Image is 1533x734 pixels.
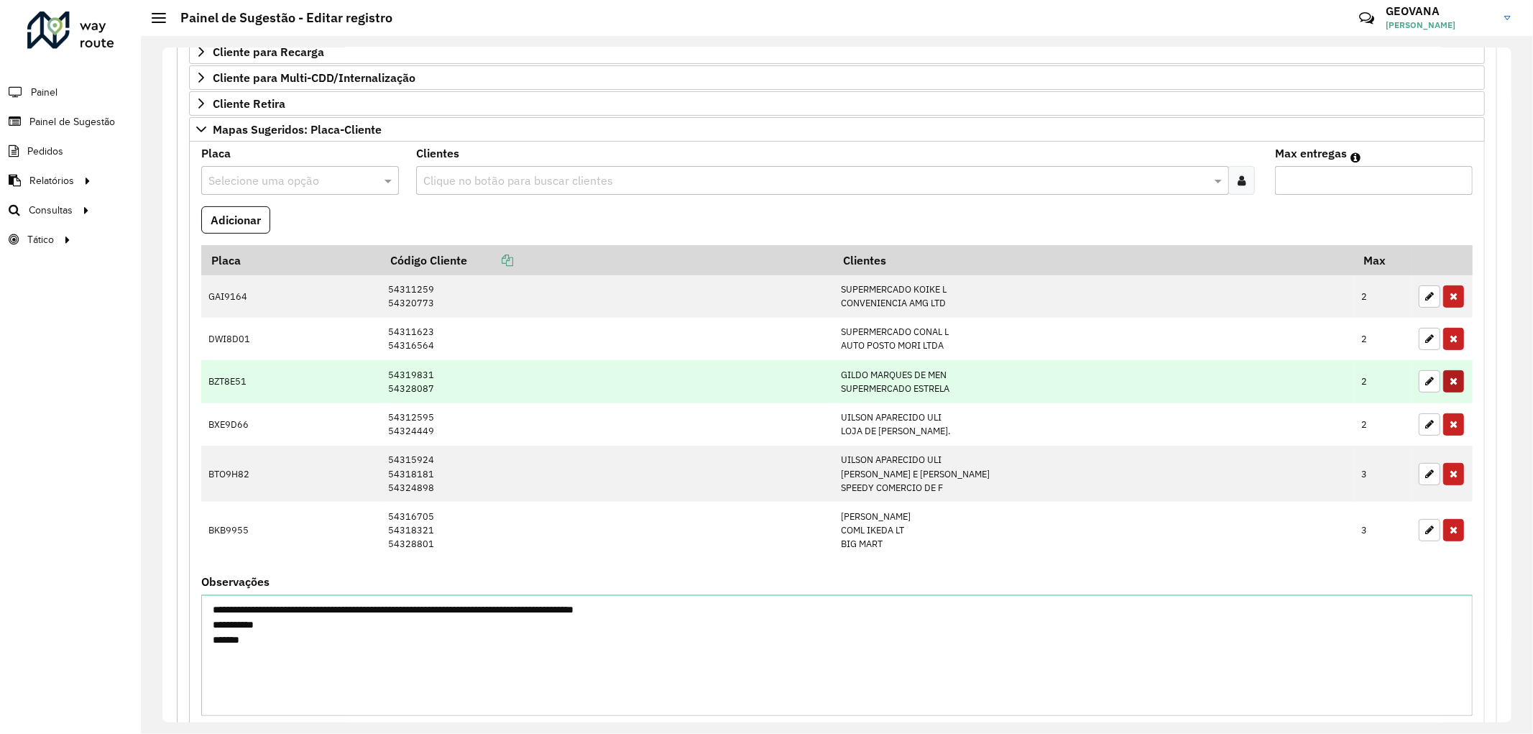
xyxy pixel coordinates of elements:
[833,446,1353,503] td: UILSON APARECIDO ULI [PERSON_NAME] E [PERSON_NAME] SPEEDY COMERCIO DE F
[1386,4,1493,18] h3: GEOVANA
[213,72,415,83] span: Cliente para Multi-CDD/Internalização
[201,502,380,559] td: BKB9955
[27,144,63,159] span: Pedidos
[189,65,1485,90] a: Cliente para Multi-CDD/Internalização
[213,46,324,58] span: Cliente para Recarga
[380,318,833,360] td: 54311623 54316564
[201,245,380,275] th: Placa
[833,275,1353,318] td: SUPERMERCADO KOIKE L CONVENIENCIA AMG LTD
[29,203,73,218] span: Consultas
[1275,144,1347,162] label: Max entregas
[1354,502,1412,559] td: 3
[1354,275,1412,318] td: 2
[1354,446,1412,503] td: 3
[380,360,833,403] td: 54319831 54328087
[380,446,833,503] td: 54315924 54318181 54324898
[833,360,1353,403] td: GILDO MARQUES DE MEN SUPERMERCADO ESTRELA
[1386,19,1493,32] span: [PERSON_NAME]
[189,117,1485,142] a: Mapas Sugeridos: Placa-Cliente
[201,573,270,590] label: Observações
[213,98,285,109] span: Cliente Retira
[166,10,392,26] h2: Painel de Sugestão - Editar registro
[213,124,382,135] span: Mapas Sugeridos: Placa-Cliente
[380,502,833,559] td: 54316705 54318321 54328801
[189,91,1485,116] a: Cliente Retira
[201,206,270,234] button: Adicionar
[380,403,833,446] td: 54312595 54324449
[380,275,833,318] td: 54311259 54320773
[201,275,380,318] td: GAI9164
[1354,403,1412,446] td: 2
[380,245,833,275] th: Código Cliente
[201,144,231,162] label: Placa
[1350,152,1361,163] em: Máximo de clientes que serão colocados na mesma rota com os clientes informados
[27,232,54,247] span: Tático
[833,245,1353,275] th: Clientes
[416,144,459,162] label: Clientes
[1354,360,1412,403] td: 2
[1351,3,1382,34] a: Contato Rápido
[833,502,1353,559] td: [PERSON_NAME] COML IKEDA LT BIG MART
[201,446,380,503] td: BTO9H82
[189,40,1485,64] a: Cliente para Recarga
[201,403,380,446] td: BXE9D66
[1354,318,1412,360] td: 2
[201,318,380,360] td: DWI8D01
[29,114,115,129] span: Painel de Sugestão
[201,360,380,403] td: BZT8E51
[31,85,57,100] span: Painel
[833,403,1353,446] td: UILSON APARECIDO ULI LOJA DE [PERSON_NAME].
[1354,245,1412,275] th: Max
[467,253,513,267] a: Copiar
[833,318,1353,360] td: SUPERMERCADO CONAL L AUTO POSTO MORI LTDA
[29,173,74,188] span: Relatórios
